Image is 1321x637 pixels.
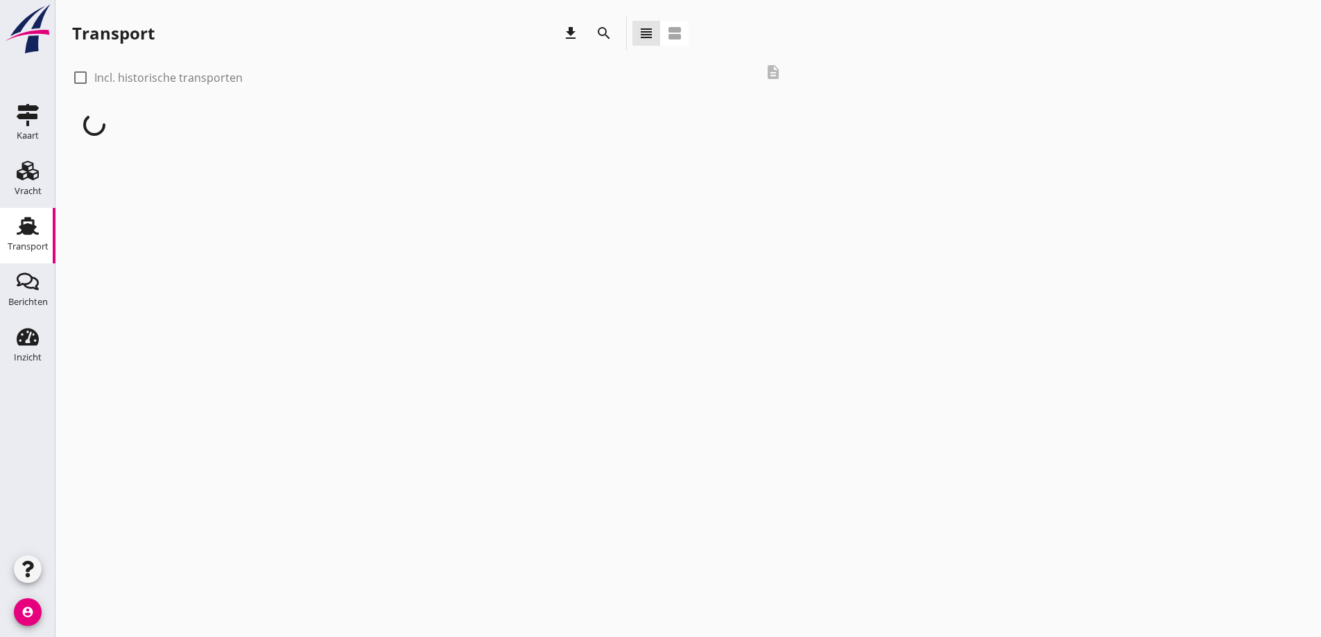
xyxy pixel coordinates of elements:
i: account_circle [14,598,42,626]
div: Berichten [8,297,48,306]
i: download [562,25,579,42]
div: Transport [72,22,155,44]
i: view_agenda [666,25,683,42]
div: Kaart [17,131,39,140]
div: Transport [8,242,49,251]
div: Inzicht [14,353,42,362]
i: view_headline [638,25,655,42]
label: Incl. historische transporten [94,71,243,85]
i: search [596,25,612,42]
div: Vracht [15,186,42,195]
img: logo-small.a267ee39.svg [3,3,53,55]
